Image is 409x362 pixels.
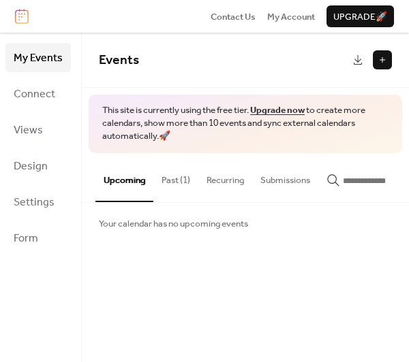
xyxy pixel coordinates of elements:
[250,101,305,119] a: Upgrade now
[333,10,387,24] span: Upgrade 🚀
[14,192,55,213] span: Settings
[5,115,71,144] a: Views
[5,43,71,72] a: My Events
[5,151,71,180] a: Design
[99,217,248,231] span: Your calendar has no upcoming events
[211,10,256,24] span: Contact Us
[15,9,29,24] img: logo
[102,104,389,143] span: This site is currently using the free tier. to create more calendars, show more than 10 events an...
[14,120,43,141] span: Views
[267,10,315,24] span: My Account
[14,228,38,249] span: Form
[5,223,71,252] a: Form
[252,153,318,201] button: Submissions
[14,84,55,105] span: Connect
[99,48,139,73] span: Events
[5,187,71,216] a: Settings
[211,10,256,23] a: Contact Us
[95,153,153,202] button: Upcoming
[267,10,315,23] a: My Account
[14,156,48,177] span: Design
[198,153,252,201] button: Recurring
[5,79,71,108] a: Connect
[327,5,394,27] button: Upgrade🚀
[153,153,198,201] button: Past (1)
[14,48,63,69] span: My Events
